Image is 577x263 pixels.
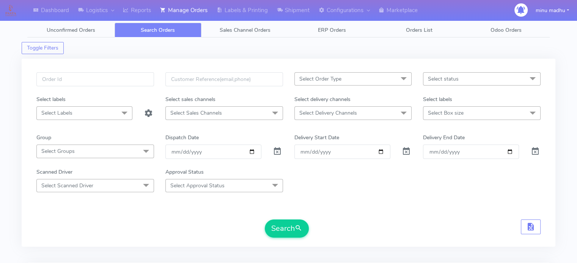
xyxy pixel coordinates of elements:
[406,26,432,34] span: Orders List
[36,168,72,176] label: Scanned Driver
[491,26,522,34] span: Odoo Orders
[265,219,309,238] button: Search
[294,134,339,142] label: Delivery Start Date
[41,148,75,155] span: Select Groups
[165,168,204,176] label: Approval Status
[170,109,222,117] span: Select Sales Channels
[141,26,175,34] span: Search Orders
[299,75,341,82] span: Select Order Type
[165,134,199,142] label: Dispatch Date
[36,134,51,142] label: Group
[22,42,64,54] button: Toggle Filters
[41,182,93,189] span: Select Scanned Driver
[165,95,215,103] label: Select sales channels
[299,109,357,117] span: Select Delivery Channels
[423,95,452,103] label: Select labels
[220,26,270,34] span: Sales Channel Orders
[318,26,346,34] span: ERP Orders
[36,72,154,86] input: Order Id
[170,182,225,189] span: Select Approval Status
[47,26,95,34] span: Unconfirmed Orders
[41,109,72,117] span: Select Labels
[36,95,66,103] label: Select labels
[294,95,351,103] label: Select delivery channels
[27,23,550,37] ul: Tabs
[428,109,464,117] span: Select Box size
[165,72,283,86] input: Customer Reference(email,phone)
[423,134,465,142] label: Delivery End Date
[428,75,459,82] span: Select status
[530,3,575,18] button: minu madhu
